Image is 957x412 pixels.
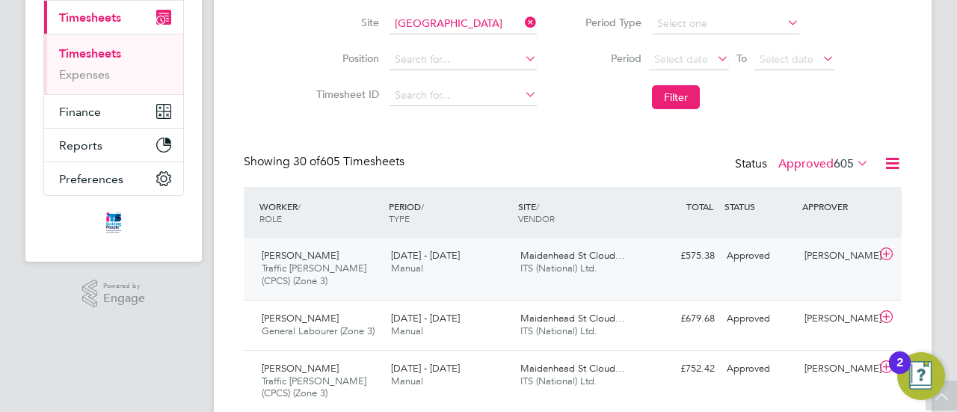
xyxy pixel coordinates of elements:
div: [PERSON_NAME] [798,244,876,268]
span: Timesheets [59,10,121,25]
span: ROLE [259,212,282,224]
span: Maidenhead St Cloud… [520,362,625,375]
div: [PERSON_NAME] [798,307,876,331]
div: [PERSON_NAME] [798,357,876,381]
label: Site [312,16,379,29]
div: Approved [721,307,798,331]
input: Select one [652,13,799,34]
img: itsconstruction-logo-retina.png [103,211,124,235]
span: Preferences [59,172,123,186]
span: / [536,200,539,212]
div: £679.68 [643,307,721,331]
div: PERIOD [385,193,514,232]
button: Reports [44,129,183,162]
div: APPROVER [798,193,876,220]
span: Finance [59,105,101,119]
span: Reports [59,138,102,153]
span: / [298,200,301,212]
span: To [732,49,751,68]
div: £752.42 [643,357,721,381]
div: Showing [244,154,407,170]
span: 605 [834,156,854,171]
a: Expenses [59,67,110,82]
span: Select date [760,52,813,66]
span: Manual [391,262,423,274]
div: Approved [721,357,798,381]
span: Powered by [103,280,145,292]
span: [DATE] - [DATE] [391,312,460,325]
span: Manual [391,325,423,337]
span: Traffic [PERSON_NAME] (CPCS) (Zone 3) [262,262,366,287]
button: Open Resource Center, 2 new notifications [897,352,945,400]
button: Preferences [44,162,183,195]
label: Approved [778,156,869,171]
div: Approved [721,244,798,268]
label: Period Type [574,16,641,29]
button: Timesheets [44,1,183,34]
input: Search for... [390,49,537,70]
span: Select date [654,52,708,66]
div: £575.38 [643,244,721,268]
span: TOTAL [686,200,713,212]
span: General Labourer (Zone 3) [262,325,375,337]
span: 30 of [293,154,320,169]
button: Filter [652,85,700,109]
span: [PERSON_NAME] [262,362,339,375]
label: Period [574,52,641,65]
span: [PERSON_NAME] [262,249,339,262]
div: Timesheets [44,34,183,94]
span: TYPE [389,212,410,224]
a: Go to home page [43,211,184,235]
span: Maidenhead St Cloud… [520,312,625,325]
div: 2 [896,363,903,382]
span: ITS (National) Ltd. [520,375,597,387]
button: Finance [44,95,183,128]
span: Engage [103,292,145,305]
span: Manual [391,375,423,387]
div: WORKER [256,193,385,232]
span: Maidenhead St Cloud… [520,249,625,262]
span: Traffic [PERSON_NAME] (CPCS) (Zone 3) [262,375,366,400]
span: / [421,200,424,212]
span: VENDOR [518,212,555,224]
span: [DATE] - [DATE] [391,249,460,262]
input: Search for... [390,85,537,106]
a: Powered byEngage [82,280,146,308]
label: Position [312,52,379,65]
span: ITS (National) Ltd. [520,325,597,337]
input: Search for... [390,13,537,34]
div: Status [735,154,872,175]
span: 605 Timesheets [293,154,404,169]
div: SITE [514,193,644,232]
div: STATUS [721,193,798,220]
label: Timesheet ID [312,87,379,101]
span: [DATE] - [DATE] [391,362,460,375]
span: ITS (National) Ltd. [520,262,597,274]
span: [PERSON_NAME] [262,312,339,325]
a: Timesheets [59,46,121,61]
